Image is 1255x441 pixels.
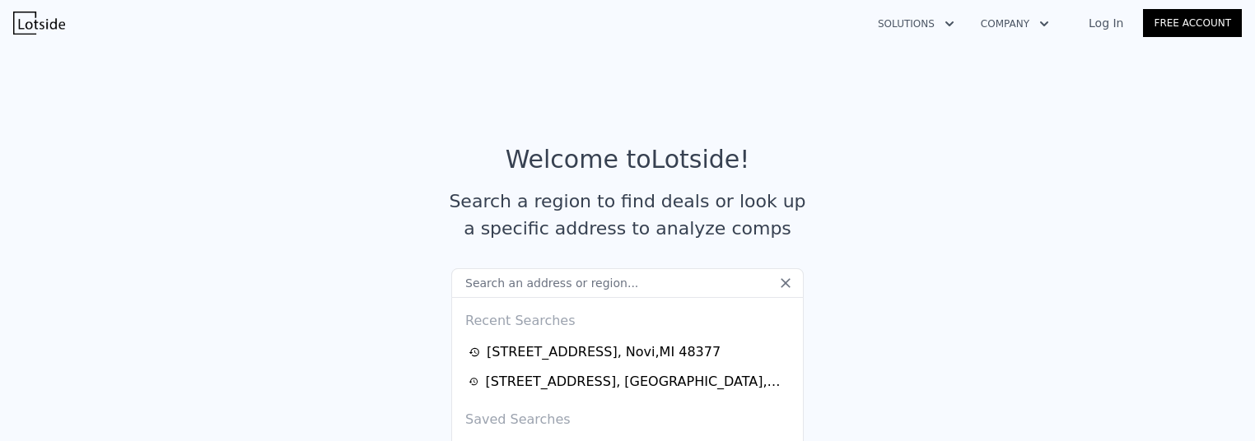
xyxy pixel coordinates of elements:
div: Saved Searches [459,397,796,436]
a: Log In [1069,15,1143,31]
button: Company [968,9,1062,39]
div: Welcome to Lotside ! [506,145,750,174]
input: Search an address or region... [451,268,804,298]
button: Solutions [865,9,968,39]
div: Search a region to find deals or look up a specific address to analyze comps [443,188,812,242]
a: [STREET_ADDRESS], Novi,MI 48377 [469,342,791,362]
div: Recent Searches [459,298,796,337]
a: [STREET_ADDRESS], [GEOGRAPHIC_DATA],MI 48306 [469,372,791,392]
a: Free Account [1143,9,1242,37]
div: [STREET_ADDRESS] , [GEOGRAPHIC_DATA] , MI 48306 [485,372,791,392]
div: [STREET_ADDRESS] , Novi , MI 48377 [487,342,721,362]
img: Lotside [13,12,65,35]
